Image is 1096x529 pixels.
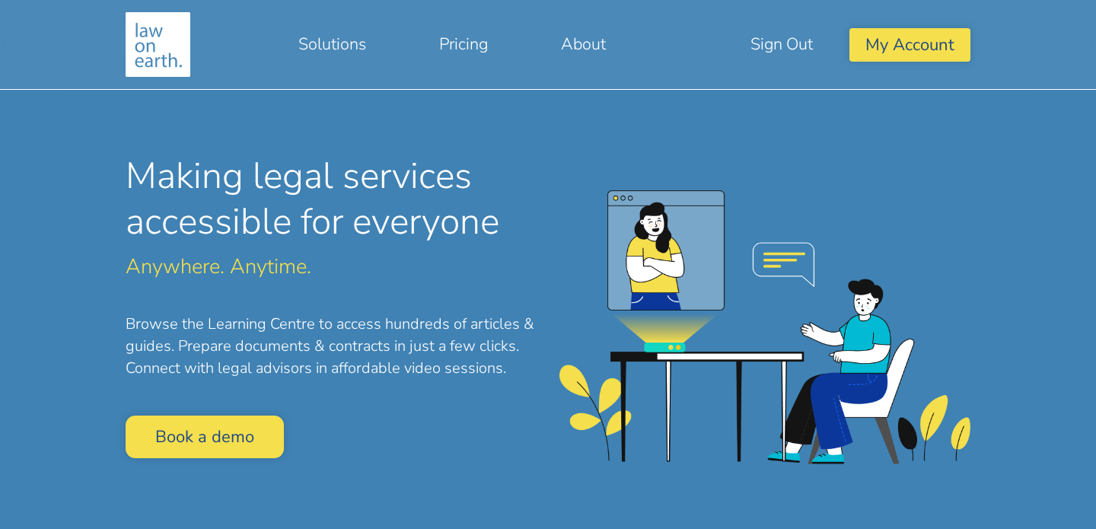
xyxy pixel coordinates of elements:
button: My Account [849,28,970,61]
p: Browse the Learning Centre to access hundreds of articles & guides. Prepare documents & contracts... [126,314,537,379]
h1: Making legal services accessible for everyone [126,154,537,244]
a: Sign Out [714,26,849,62]
a: Pricing [403,26,524,62]
a: About [524,26,642,62]
p: Anywhere. Anytime. [126,257,537,277]
a: Book a demo [126,416,284,457]
a: Solutions [262,26,403,62]
img: homepage-banner.png [559,190,970,464]
img: Making legal services accessible to everyone, anywhere, anytime [126,12,190,77]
